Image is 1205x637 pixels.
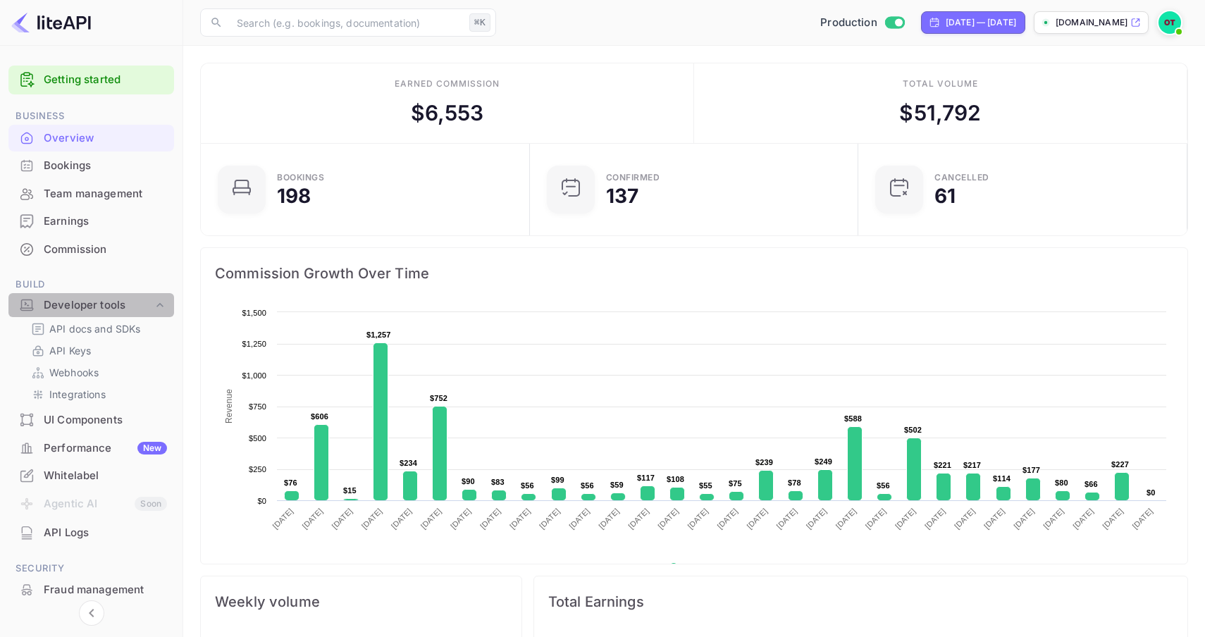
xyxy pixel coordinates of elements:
a: API docs and SDKs [31,321,163,336]
a: API Keys [31,343,163,358]
text: [DATE] [538,507,562,531]
span: Production [820,15,877,31]
p: API docs and SDKs [49,321,141,336]
text: $1,257 [366,330,391,339]
text: [DATE] [567,507,591,531]
text: [DATE] [449,507,473,531]
text: $99 [551,476,564,484]
a: API Logs [8,519,174,545]
input: Search (e.g. bookings, documentation) [228,8,464,37]
p: Webhooks [49,365,99,380]
div: API Logs [8,519,174,547]
text: $75 [729,479,742,488]
span: Total Earnings [548,590,1173,613]
text: [DATE] [775,507,799,531]
text: [DATE] [715,507,739,531]
text: [DATE] [953,507,977,531]
a: Commission [8,236,174,262]
div: $ 6,553 [411,97,484,129]
text: [DATE] [1042,507,1065,531]
p: API Keys [49,343,91,358]
a: Integrations [31,387,163,402]
text: $0 [1147,488,1156,497]
a: Earnings [8,208,174,234]
div: [DATE] — [DATE] [946,16,1016,29]
text: $15 [343,486,357,495]
text: [DATE] [745,507,769,531]
text: $78 [788,478,801,487]
text: $250 [249,465,266,474]
a: Bookings [8,152,174,178]
div: Team management [8,180,174,208]
div: Bookings [44,158,167,174]
text: $80 [1055,478,1068,487]
text: $217 [963,461,981,469]
text: $752 [430,394,447,402]
div: Whitelabel [44,468,167,484]
a: Whitelabel [8,462,174,488]
text: $83 [491,478,505,486]
span: Marketing [8,618,174,633]
text: [DATE] [300,507,324,531]
div: Commission [8,236,174,264]
text: [DATE] [508,507,532,531]
text: $588 [844,414,862,423]
div: Commission [44,242,167,258]
text: [DATE] [686,507,710,531]
text: [DATE] [894,507,917,531]
div: 198 [277,186,311,206]
text: $227 [1111,460,1129,469]
div: Earnings [44,214,167,230]
text: $108 [667,475,684,483]
div: Whitelabel [8,462,174,490]
text: $56 [581,481,594,490]
div: 61 [934,186,956,206]
div: Earnings [8,208,174,235]
span: Security [8,561,174,576]
text: $502 [904,426,922,434]
div: Confirmed [606,173,660,182]
text: [DATE] [864,507,888,531]
text: $239 [755,458,773,466]
text: $59 [610,481,624,489]
div: 137 [606,186,638,206]
text: $606 [311,412,328,421]
div: Developer tools [44,297,153,314]
a: Fraud management [8,576,174,602]
div: Click to change the date range period [921,11,1025,34]
div: ⌘K [469,13,490,32]
text: $221 [934,461,951,469]
a: PerformanceNew [8,435,174,461]
text: $750 [249,402,266,411]
div: Fraud management [8,576,174,604]
text: [DATE] [360,507,384,531]
text: $500 [249,434,266,443]
text: [DATE] [923,507,947,531]
img: Oussama Tali [1158,11,1181,34]
div: PerformanceNew [8,435,174,462]
div: Getting started [8,66,174,94]
text: $114 [993,474,1011,483]
div: Overview [8,125,174,152]
text: $55 [699,481,712,490]
text: [DATE] [805,507,829,531]
text: Revenue [683,563,719,573]
span: Commission Growth Over Time [215,262,1173,285]
div: New [137,442,167,454]
text: $66 [1084,480,1098,488]
a: UI Components [8,407,174,433]
text: $1,500 [242,309,266,317]
text: [DATE] [1071,507,1095,531]
text: $76 [284,478,297,487]
img: LiteAPI logo [11,11,91,34]
p: Integrations [49,387,106,402]
div: UI Components [44,412,167,428]
p: [DOMAIN_NAME] [1056,16,1127,29]
div: Earned commission [395,78,499,90]
text: [DATE] [419,507,443,531]
text: Revenue [224,389,234,423]
span: Business [8,109,174,124]
text: [DATE] [390,507,414,531]
text: [DATE] [1130,507,1154,531]
div: Performance [44,440,167,457]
